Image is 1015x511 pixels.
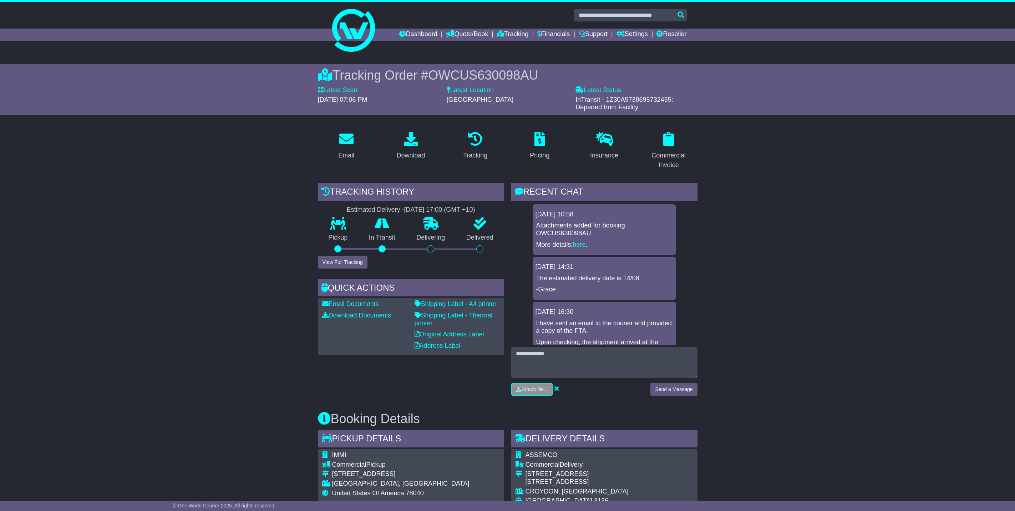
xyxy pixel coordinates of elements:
[173,503,276,509] span: © One World Courier 2025. All rights reserved.
[536,211,673,219] div: [DATE] 10:58
[332,470,470,478] div: [STREET_ADDRESS]
[415,312,493,327] a: Shipping Label - Thermal printer
[318,279,504,299] div: Quick Actions
[585,129,623,163] a: Insurance
[334,129,359,163] a: Email
[332,480,470,488] div: [GEOGRAPHIC_DATA], [GEOGRAPHIC_DATA]
[332,461,366,468] span: Commercial
[358,234,406,242] p: In Transit
[406,490,424,497] span: 78040
[318,96,367,103] span: [DATE] 07:06 PM
[318,256,367,269] button: View Full Tracking
[338,151,354,160] div: Email
[428,68,538,82] span: OWCUS630098AU
[415,300,497,307] a: Shipping Label - A4 printer
[318,206,504,214] div: Estimated Delivery -
[511,183,697,202] div: RECENT CHAT
[463,151,487,160] div: Tracking
[650,383,697,396] button: Send a Message
[318,183,504,202] div: Tracking history
[456,234,504,242] p: Delivered
[645,151,693,170] div: Commercial Invoice
[575,96,673,111] span: InTransit - 1Z30A5738695732455: Departed from Facility
[526,470,634,478] div: [STREET_ADDRESS]
[497,29,528,41] a: Tracking
[526,461,560,468] span: Commercial
[525,129,554,163] a: Pricing
[447,86,494,94] label: Latest Location
[590,151,618,160] div: Insurance
[526,451,558,459] span: ASSEMCO
[573,241,586,248] a: here
[332,490,404,497] span: United States Of America
[332,461,470,469] div: Pickup
[396,151,425,160] div: Download
[318,86,357,94] label: Latest Scan
[458,129,492,163] a: Tracking
[656,29,686,41] a: Reseller
[530,151,549,160] div: Pricing
[318,234,359,242] p: Pickup
[594,497,608,504] span: 3136
[575,86,621,94] label: Latest Status
[526,497,592,504] span: [GEOGRAPHIC_DATA]
[322,300,379,307] a: Email Documents
[447,96,513,103] span: [GEOGRAPHIC_DATA]
[318,412,697,426] h3: Booking Details
[536,222,673,237] p: Attachments added for booking OWCUS630098AU.
[537,29,570,41] a: Financials
[536,263,673,271] div: [DATE] 14:31
[579,29,608,41] a: Support
[415,342,461,349] a: Address Label
[318,430,504,449] div: Pickup Details
[640,129,697,172] a: Commercial Invoice
[536,275,673,282] p: The estimated delivery date is 14/08.
[526,478,634,486] div: [STREET_ADDRESS]
[406,234,456,242] p: Delivering
[526,461,634,469] div: Delivery
[536,241,673,249] p: More details: .
[392,129,430,163] a: Download
[332,451,346,459] span: IMMI
[536,308,673,316] div: [DATE] 16:30
[526,488,634,496] div: CROYDON, [GEOGRAPHIC_DATA]
[536,339,673,385] p: Upon checking, the shipment arrived at the [GEOGRAPHIC_DATA] in [GEOGRAPHIC_DATA], [GEOGRAPHIC_DA...
[446,29,488,41] a: Quote/Book
[511,430,697,449] div: Delivery Details
[616,29,648,41] a: Settings
[404,206,475,214] div: [DATE] 17:00 (GMT +10)
[536,286,673,294] p: -Grace
[318,67,697,83] div: Tracking Order #
[415,331,484,338] a: Original Address Label
[322,312,391,319] a: Download Documents
[399,29,437,41] a: Dashboard
[536,320,673,335] p: I have sent an email to the courier and provided a copy of the FTA.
